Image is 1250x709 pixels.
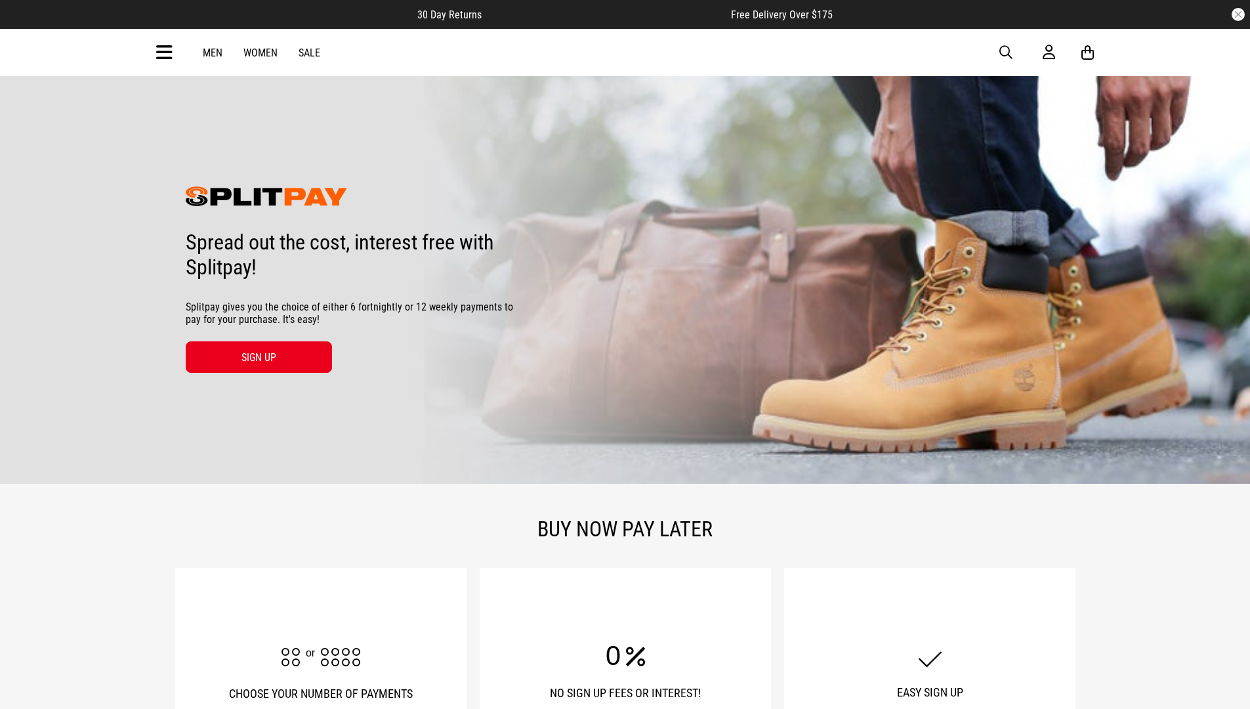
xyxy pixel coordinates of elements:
[731,9,833,21] span: Free Delivery Over $175
[203,47,222,59] a: Men
[201,686,440,702] h3: CHOOSE YOUR NUMBER OF PAYMENTS
[281,647,360,666] img: multi.svg
[810,685,1049,700] h3: EASY SIGN UP
[243,47,278,59] a: Women
[186,301,514,326] span: Splitpay gives you the choice of either 6 fortnightly or 12 weekly payments to pay for your purch...
[417,9,482,21] span: 30 Day Returns
[506,686,745,700] h3: NO SIGN UP FEES OR INTEREST!
[606,638,645,671] img: zero.svg
[186,341,332,373] a: SIGN UP
[153,517,1098,542] h2: BUY NOW PAY LATER
[186,230,514,280] h3: Spread out the cost, interest free with Splitpay!
[299,47,320,59] a: Sale
[508,8,705,21] iframe: Customer reviews powered by Trustpilot
[583,43,670,62] img: Redrat logo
